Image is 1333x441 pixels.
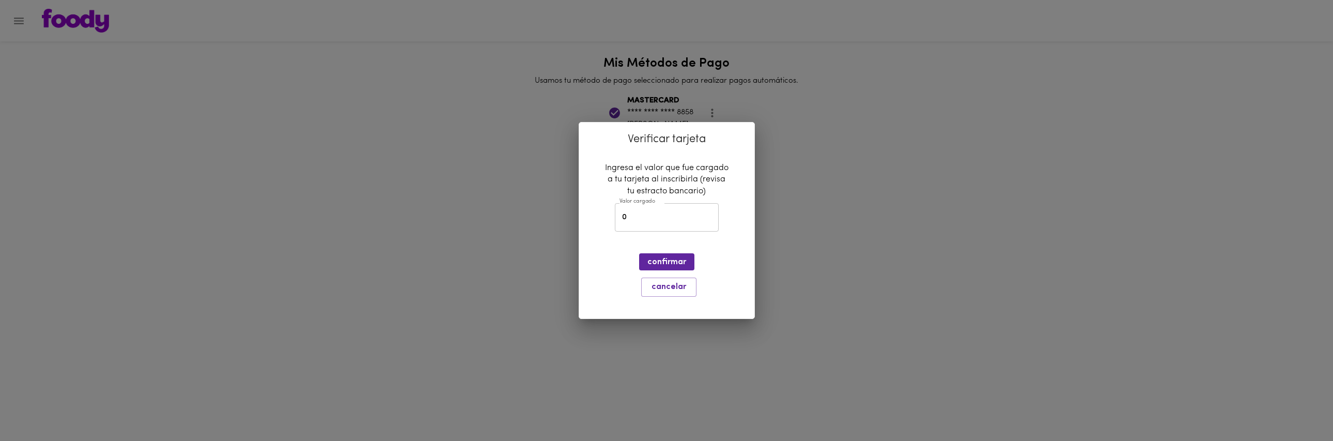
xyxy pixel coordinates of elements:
[639,253,694,270] button: confirmar
[1273,381,1323,431] iframe: Messagebird Livechat Widget
[648,282,690,292] span: cancelar
[592,131,742,148] p: Verificar tarjeta
[647,257,686,267] span: confirmar
[641,278,696,297] button: cancelar
[605,162,729,198] p: Ingresa el valor que fue cargado a tu tarjeta al inscribirla (revisa tu estracto bancario)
